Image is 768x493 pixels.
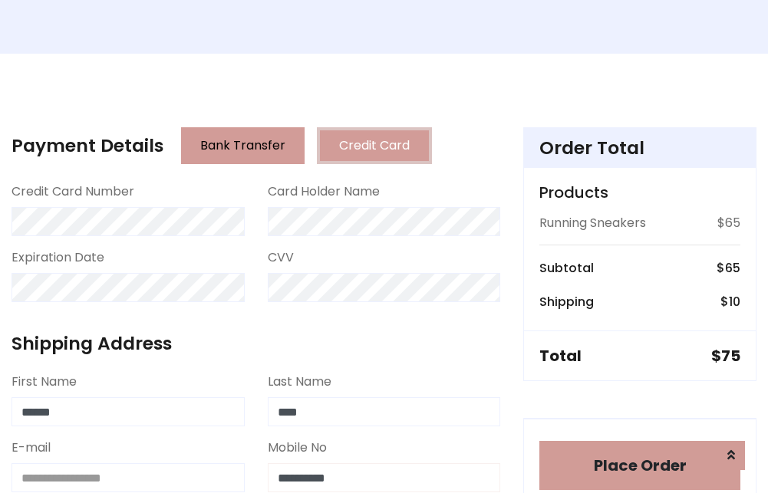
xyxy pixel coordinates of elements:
[12,373,77,391] label: First Name
[181,127,305,164] button: Bank Transfer
[539,441,740,490] button: Place Order
[268,373,331,391] label: Last Name
[539,347,582,365] h5: Total
[268,248,294,267] label: CVV
[12,135,163,156] h4: Payment Details
[539,183,740,202] h5: Products
[711,347,740,365] h5: $
[317,127,432,164] button: Credit Card
[12,182,134,201] label: Credit Card Number
[725,259,740,277] span: 65
[268,182,380,201] label: Card Holder Name
[12,248,104,267] label: Expiration Date
[268,439,327,457] label: Mobile No
[729,293,740,311] span: 10
[539,294,594,309] h6: Shipping
[717,214,740,232] p: $65
[717,261,740,275] h6: $
[539,214,646,232] p: Running Sneakers
[539,261,594,275] h6: Subtotal
[12,439,51,457] label: E-mail
[539,137,740,159] h4: Order Total
[721,345,740,366] span: 75
[720,294,740,309] h6: $
[12,333,500,354] h4: Shipping Address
